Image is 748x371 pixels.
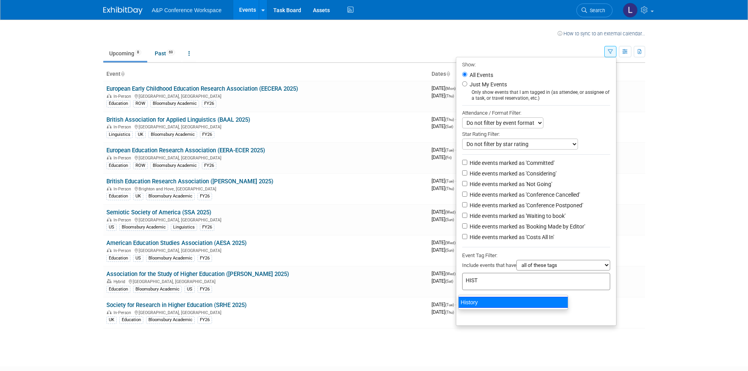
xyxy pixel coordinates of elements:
label: All Events [468,72,493,78]
a: How to sync to an external calendar... [558,31,645,37]
div: [GEOGRAPHIC_DATA], [GEOGRAPHIC_DATA] [106,123,425,130]
label: Hide events marked as 'Booking Made by Editor' [468,223,585,230]
div: Brighton and Hove, [GEOGRAPHIC_DATA] [106,185,425,192]
div: Attendance / Format Filter: [462,108,610,117]
span: [DATE] [432,216,454,222]
img: Hybrid Event [107,279,112,283]
img: In-Person Event [107,217,112,221]
label: Hide events marked as 'Conference Postponed' [468,201,583,209]
div: Only show events that I am tagged in (as attendee, or assignee of a task, or travel reservation, ... [462,90,610,101]
img: In-Person Event [107,155,112,159]
span: A&P Conference Workspace [152,7,222,13]
span: (Sun) [445,248,454,252]
span: [DATE] [432,302,456,307]
span: (Sat) [445,279,453,283]
div: Education [106,255,130,262]
span: In-Person [113,217,134,223]
span: [DATE] [432,309,454,315]
a: Association for the Study of Higher Education ([PERSON_NAME] 2025) [106,270,289,278]
a: European Early Childhood Education Research Association (EECERA 2025) [106,85,298,92]
div: FY26 [198,316,212,323]
div: [GEOGRAPHIC_DATA], [GEOGRAPHIC_DATA] [106,247,425,253]
div: Bloomsbury Academic [150,162,199,169]
label: Just My Events [468,80,507,88]
span: - [455,178,456,184]
div: Linguistics [171,224,197,231]
span: In-Person [113,124,134,130]
div: US [106,224,117,231]
div: Bloomsbury Academic [146,316,195,323]
img: In-Person Event [107,124,112,128]
span: [DATE] [432,209,458,215]
div: US [133,255,143,262]
div: Bloomsbury Academic [146,193,195,200]
label: Hide events marked as 'Costs All In' [468,233,554,241]
span: (Thu) [445,117,454,122]
a: American Education Studies Association (AESA 2025) [106,239,247,247]
span: [DATE] [432,123,453,129]
a: Society for Research in Higher Education (SRHE 2025) [106,302,247,309]
div: UK [133,193,143,200]
span: 69 [166,49,175,55]
div: Include events that have [462,260,610,273]
span: [DATE] [432,178,456,184]
div: UK [135,131,146,138]
div: Linguistics [106,131,133,138]
div: Education [106,193,130,200]
img: In-Person Event [107,94,112,98]
img: ExhibitDay [103,7,143,15]
div: FY26 [200,224,214,231]
div: Bloomsbury Academic [133,286,182,293]
span: (Mon) [445,86,455,91]
a: Sort by Start Date [446,71,450,77]
span: In-Person [113,94,134,99]
span: - [455,116,456,122]
div: ROW [133,162,148,169]
span: [DATE] [432,270,458,276]
div: FY26 [198,193,212,200]
span: [DATE] [432,185,454,191]
div: FY26 [198,286,212,293]
div: Show: [462,59,610,69]
img: In-Person Event [107,186,112,190]
span: (Sat) [445,124,453,129]
div: ROW [133,100,148,107]
div: [GEOGRAPHIC_DATA], [GEOGRAPHIC_DATA] [106,309,425,315]
img: In-Person Event [107,248,112,252]
div: Education [119,316,143,323]
span: - [455,147,456,153]
span: [DATE] [432,85,458,91]
span: (Thu) [445,94,454,98]
span: [DATE] [432,278,453,284]
span: [DATE] [432,247,454,253]
span: (Fri) [445,155,452,160]
div: FY26 [198,255,212,262]
div: [GEOGRAPHIC_DATA], [GEOGRAPHIC_DATA] [106,154,425,161]
div: Bloomsbury Academic [148,131,197,138]
div: History [458,297,568,308]
span: [DATE] [432,147,456,153]
a: British Association for Applied Linguistics (BAAL 2025) [106,116,250,123]
div: Bloomsbury Academic [119,224,168,231]
span: (Wed) [445,241,455,245]
a: Semiotic Society of America (SSA 2025) [106,209,211,216]
span: (Thu) [445,310,454,314]
div: UK [106,316,117,323]
span: (Thu) [445,186,454,191]
div: Star Rating Filter: [462,128,610,139]
span: [DATE] [432,154,452,160]
span: In-Person [113,248,134,253]
th: Event [103,68,428,81]
div: Bloomsbury Academic [146,255,195,262]
div: [GEOGRAPHIC_DATA], [GEOGRAPHIC_DATA] [106,278,425,284]
a: Sort by Event Name [121,71,124,77]
div: Education [106,286,130,293]
div: FY26 [202,100,216,107]
a: Search [576,4,613,17]
span: (Sun) [445,217,454,222]
span: - [455,302,456,307]
span: [DATE] [432,239,458,245]
div: FY26 [200,131,214,138]
span: In-Person [113,310,134,315]
span: (Wed) [445,210,455,214]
